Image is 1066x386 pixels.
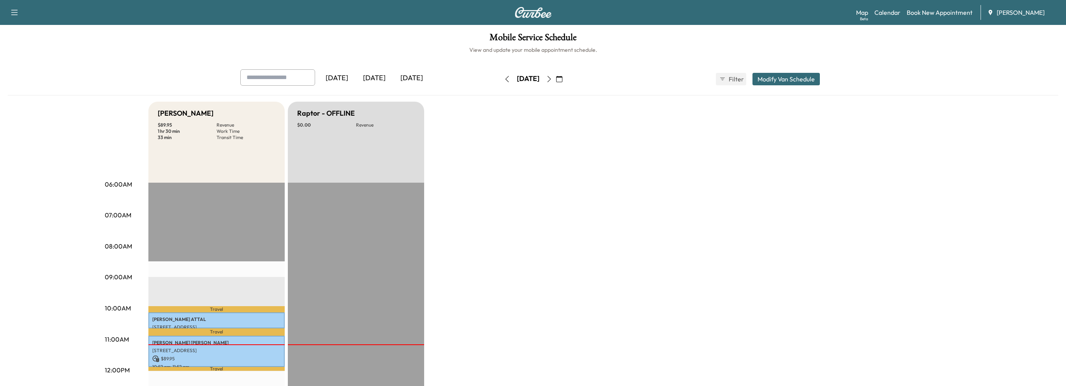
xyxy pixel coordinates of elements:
[148,367,285,370] p: Travel
[856,8,868,17] a: MapBeta
[297,122,356,128] p: $ 0.00
[158,134,217,141] p: 33 min
[105,180,132,189] p: 06:00AM
[874,8,900,17] a: Calendar
[517,74,539,84] div: [DATE]
[217,122,275,128] p: Revenue
[217,134,275,141] p: Transit Time
[318,69,356,87] div: [DATE]
[152,347,281,354] p: [STREET_ADDRESS]
[152,340,281,346] p: [PERSON_NAME] [PERSON_NAME]
[8,33,1058,46] h1: Mobile Service Schedule
[152,316,281,323] p: [PERSON_NAME] ATTAL
[152,364,281,370] p: 10:52 am - 11:52 am
[148,328,285,336] p: Travel
[152,355,281,362] p: $ 89.95
[729,74,743,84] span: Filter
[716,73,746,85] button: Filter
[393,69,430,87] div: [DATE]
[860,16,868,22] div: Beta
[356,122,415,128] p: Revenue
[148,306,285,312] p: Travel
[356,69,393,87] div: [DATE]
[105,303,131,313] p: 10:00AM
[8,46,1058,54] h6: View and update your mobile appointment schedule.
[105,241,132,251] p: 08:00AM
[997,8,1045,17] span: [PERSON_NAME]
[752,73,820,85] button: Modify Van Schedule
[158,122,217,128] p: $ 89.95
[105,335,129,344] p: 11:00AM
[907,8,973,17] a: Book New Appointment
[158,128,217,134] p: 1 hr 30 min
[217,128,275,134] p: Work Time
[514,7,552,18] img: Curbee Logo
[105,272,132,282] p: 09:00AM
[105,365,130,375] p: 12:00PM
[158,108,213,119] h5: [PERSON_NAME]
[105,210,131,220] p: 07:00AM
[297,108,355,119] h5: Raptor - OFFLINE
[152,324,281,330] p: [STREET_ADDRESS]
